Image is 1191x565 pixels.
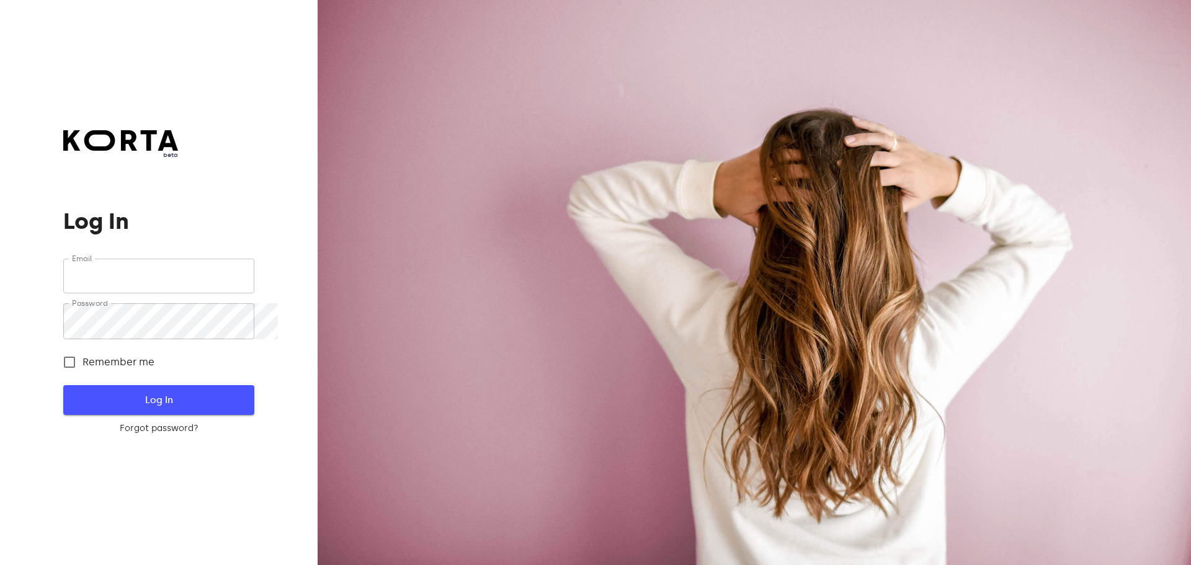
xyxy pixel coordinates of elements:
a: Forgot password? [63,422,254,435]
h1: Log In [63,209,254,234]
button: Log In [63,385,254,415]
a: beta [63,130,178,159]
span: Log In [83,392,234,408]
span: beta [63,151,178,159]
span: Remember me [83,355,154,370]
img: Korta [63,130,178,151]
